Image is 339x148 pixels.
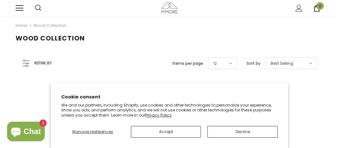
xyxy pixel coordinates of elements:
inbox-online-store-chat: Shopify online store chat [5,122,47,143]
span: Refine by [34,60,52,67]
button: Decline [207,126,278,138]
button: Manage preferences [61,126,124,138]
span: Best Selling [271,60,293,67]
a: Wood Collection [33,23,66,28]
p: We and our partners, including Shopify, use cookies and other technologies to personalize your ex... [61,103,278,118]
label: Sort by [247,60,261,67]
span: Wood Collection [16,34,85,43]
span: 12 [213,60,217,67]
h2: Cookie consent [61,94,278,100]
a: 0 [313,5,320,12]
img: MMORE Cases [161,2,178,13]
a: Privacy Policy [145,112,172,118]
label: Items per page [172,60,203,67]
span: 0 [316,2,324,10]
button: Accept [131,126,201,138]
a: Home [16,22,27,29]
span: Manage preferences [72,129,113,134]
